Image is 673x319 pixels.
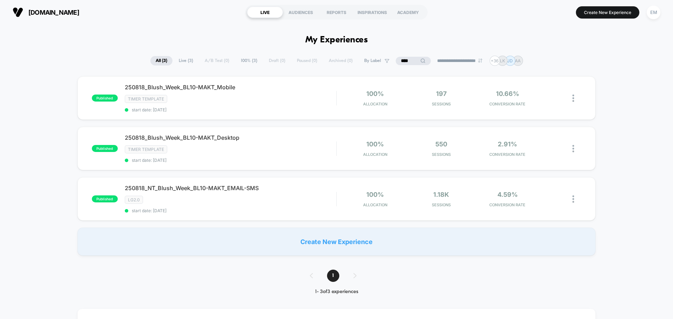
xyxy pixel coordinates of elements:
div: 1 - 3 of 3 experiences [303,289,371,295]
span: 197 [436,90,447,97]
img: close [572,95,574,102]
span: 10.66% [496,90,519,97]
span: Live ( 3 ) [174,56,198,65]
button: Create New Experience [576,6,639,19]
p: JD [507,58,513,63]
p: LK [500,58,505,63]
span: Allocation [363,152,387,157]
span: Sessions [410,202,473,207]
span: 100% [366,191,384,198]
span: 250818_Blush_Week_BL10-MAKT_Mobile [125,84,336,91]
div: Create New Experience [77,228,596,256]
span: LG2.0 [125,196,143,204]
div: + 36 [490,56,500,66]
span: 2.91% [498,140,517,148]
button: EM [645,5,662,20]
span: start date: [DATE] [125,158,336,163]
span: 4.59% [497,191,518,198]
span: timer template [125,145,167,153]
div: REPORTS [319,7,354,18]
span: 100% ( 3 ) [236,56,263,65]
img: close [572,145,574,152]
div: EM [647,6,660,19]
span: By Label [364,58,381,63]
span: 1 [327,270,339,282]
span: 250818_NT_Blush_Week_BL10-MAKT_EMAIL-SMS [125,185,336,192]
span: 550 [435,140,447,148]
span: start date: [DATE] [125,107,336,112]
img: Visually logo [13,7,23,18]
span: 100% [366,140,384,148]
button: [DOMAIN_NAME] [11,7,81,18]
span: Allocation [363,202,387,207]
img: end [478,58,482,63]
span: CONVERSION RATE [476,102,539,106]
span: 100% [366,90,384,97]
span: 250818_Blush_Week_BL10-MAKT_Desktop [125,134,336,141]
span: published [92,195,118,202]
span: published [92,95,118,102]
span: start date: [DATE] [125,208,336,213]
span: CONVERSION RATE [476,202,539,207]
span: 1.18k [433,191,449,198]
img: close [572,195,574,203]
div: INSPIRATIONS [354,7,390,18]
span: published [92,145,118,152]
div: LIVE [247,7,283,18]
span: Sessions [410,152,473,157]
span: Sessions [410,102,473,106]
span: All ( 3 ) [150,56,172,65]
div: AUDIENCES [283,7,319,18]
span: timer template [125,95,167,103]
h1: My Experiences [305,35,368,45]
span: Allocation [363,102,387,106]
div: ACADEMY [390,7,426,18]
span: [DOMAIN_NAME] [28,9,79,16]
p: AA [515,58,521,63]
span: CONVERSION RATE [476,152,539,157]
